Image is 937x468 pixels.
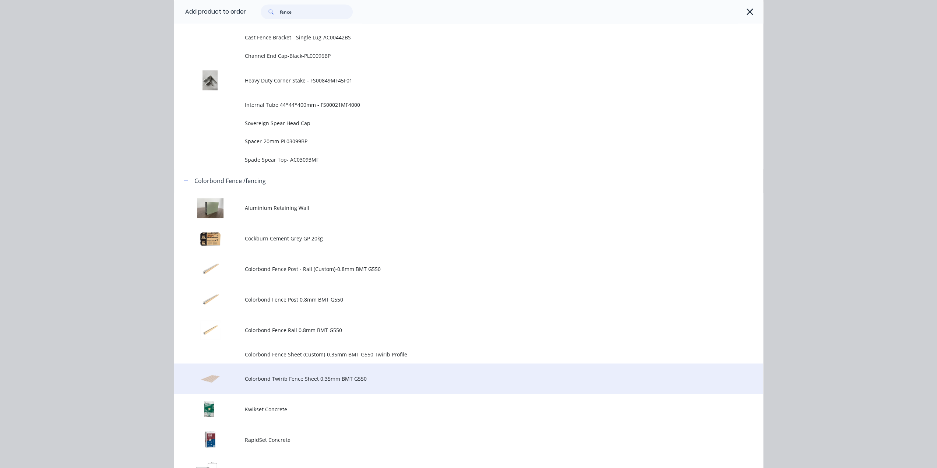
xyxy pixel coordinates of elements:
span: Spacer-20mm-PL03099BP [245,137,659,145]
span: Sovereign Spear Head Cap [245,119,659,127]
span: Colorbond Fence Sheet (Custom)-0.35mm BMT G550 Twirib Profile [245,351,659,358]
span: Colorbond Fence Post 0.8mm BMT G550 [245,296,659,303]
span: Colorbond Fence Post - Rail (Custom)-0.8mm BMT G550 [245,265,659,273]
input: Search... [280,4,353,19]
span: Cockburn Cement Grey GP 20kg [245,235,659,242]
span: RapidSet Concrete [245,436,659,444]
span: Heavy Duty Corner Stake - FS00849MF45F01 [245,77,659,84]
span: Kwikset Concrete [245,405,659,413]
span: Colorbond Twirib Fence Sheet 0.35mm BMT G550 [245,375,659,383]
span: Aluminium Retaining Wall [245,204,659,212]
span: Cast Fence Bracket - Single Lug-AC00442BS [245,34,659,41]
span: Channel End Cap-Black-PL00096BP [245,52,659,60]
div: Colorbond Fence /fencing [194,176,266,185]
span: Spade Spear Top- AC03093MF [245,156,659,163]
span: Internal Tube 44*44*400mm - FS00021MF4000 [245,101,659,109]
span: Colorbond Fence Rail 0.8mm BMT G550 [245,326,659,334]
